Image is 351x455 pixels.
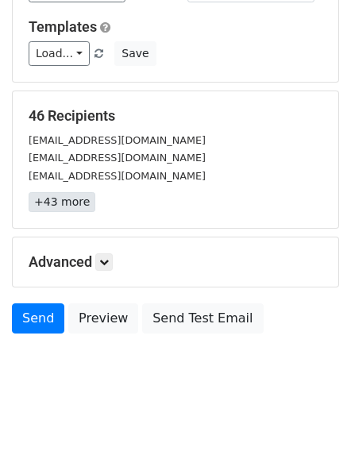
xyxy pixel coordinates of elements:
h5: Advanced [29,253,322,271]
h5: 46 Recipients [29,107,322,125]
small: [EMAIL_ADDRESS][DOMAIN_NAME] [29,170,206,182]
div: 聊天小工具 [272,379,351,455]
a: Preview [68,303,138,334]
a: Load... [29,41,90,66]
a: Send [12,303,64,334]
a: Templates [29,18,97,35]
small: [EMAIL_ADDRESS][DOMAIN_NAME] [29,134,206,146]
small: [EMAIL_ADDRESS][DOMAIN_NAME] [29,152,206,164]
a: +43 more [29,192,95,212]
iframe: Chat Widget [272,379,351,455]
button: Save [114,41,156,66]
a: Send Test Email [142,303,263,334]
